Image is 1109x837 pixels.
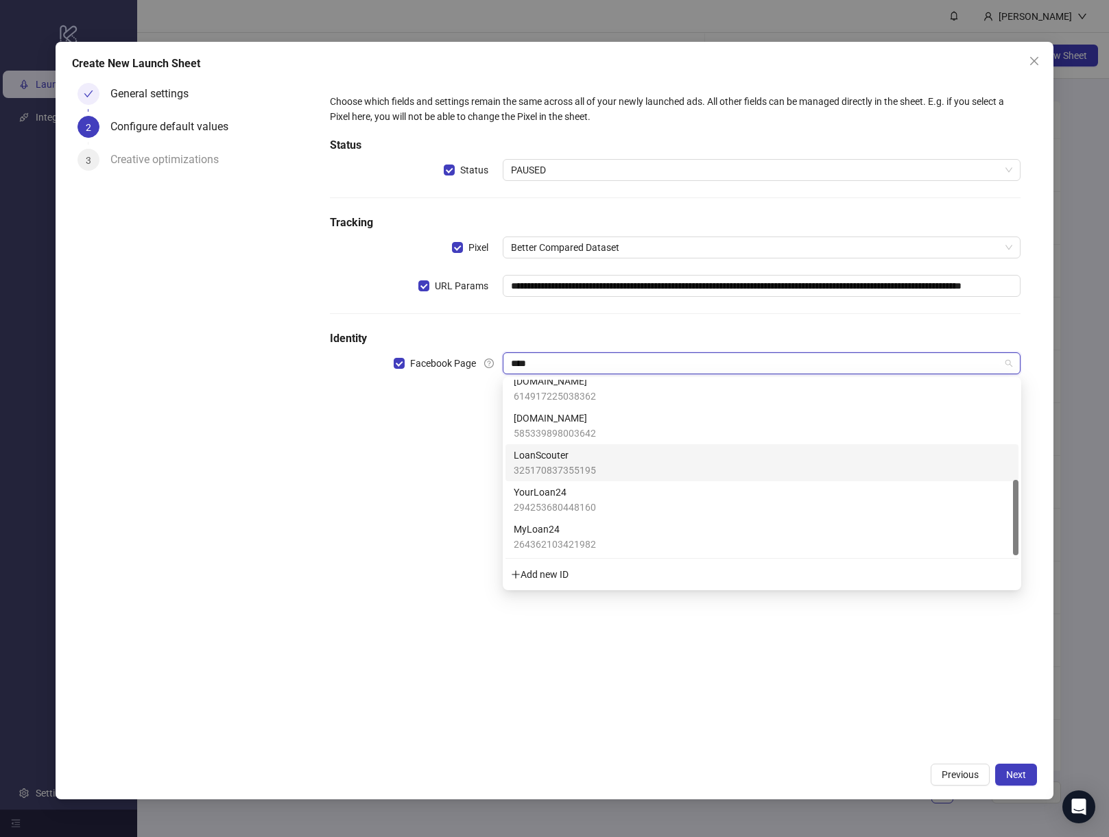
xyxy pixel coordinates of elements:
div: Open Intercom Messenger [1062,790,1095,823]
span: LoanScouter [514,448,596,463]
span: 325170837355195 [514,463,596,478]
span: 3 [86,155,91,166]
span: 2 [86,122,91,133]
span: [DOMAIN_NAME] [514,411,596,426]
div: General settings [110,83,200,105]
span: Previous [942,769,979,780]
span: 264362103421982 [514,537,596,552]
div: Choose which fields and settings remain the same across all of your newly launched ads. All other... [330,94,1021,124]
div: MyLoan24.se [505,407,1018,444]
span: Facebook Page [405,356,481,371]
div: Configure default values [110,116,239,138]
span: MyLoan24 [514,522,596,537]
span: close [1029,56,1040,66]
div: MyLoan24.dk [505,370,1018,407]
div: Creative optimizations [110,149,230,171]
span: question-circle [484,359,494,368]
span: Pixel [463,240,494,255]
h5: Status [330,137,1021,154]
h5: Tracking [330,215,1021,231]
span: 585339898003642 [514,426,596,441]
span: URL Params [429,278,494,293]
span: 294253680448160 [514,500,596,515]
span: PAUSED [511,160,1013,180]
div: plusAdd new ID [505,561,1018,587]
h5: Identity [330,330,1021,347]
div: Create New Launch Sheet [72,56,1037,72]
span: 614917225038362 [514,389,596,404]
div: YourLoan24 [505,481,1018,518]
div: MyLoan24 [505,518,1018,555]
span: Next [1006,769,1026,780]
button: Next [995,764,1037,786]
span: plus [511,570,521,579]
span: Status [455,162,494,178]
span: check [84,89,93,99]
button: Previous [931,764,990,786]
span: YourLoan24 [514,485,596,500]
span: [DOMAIN_NAME] [514,374,596,389]
button: Close [1023,50,1045,72]
div: LoanScouter [505,444,1018,481]
span: Better Compared Dataset [511,237,1013,258]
